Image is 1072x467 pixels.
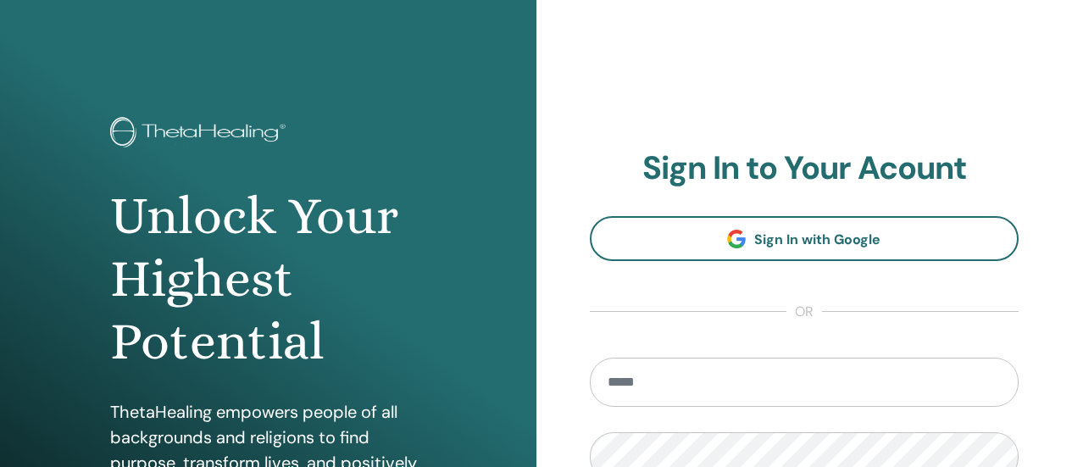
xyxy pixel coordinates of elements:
span: or [786,302,822,322]
span: Sign In with Google [754,231,880,248]
a: Sign In with Google [590,216,1019,261]
h2: Sign In to Your Acount [590,149,1019,188]
h1: Unlock Your Highest Potential [110,185,425,374]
